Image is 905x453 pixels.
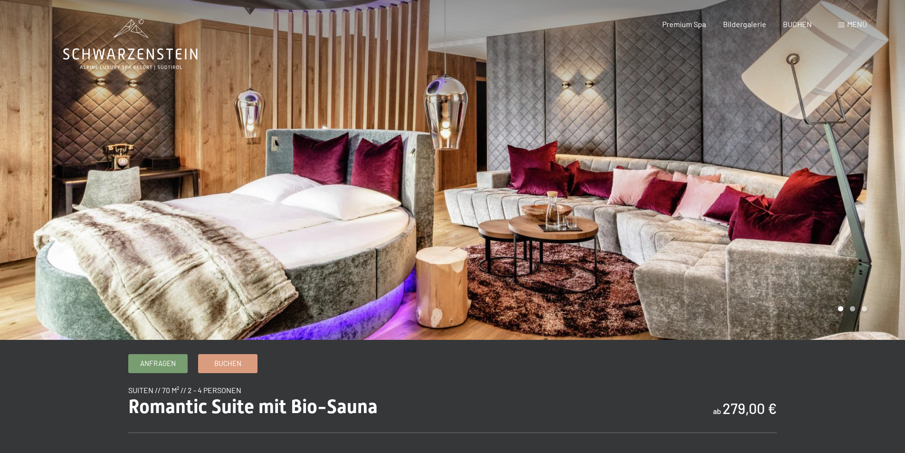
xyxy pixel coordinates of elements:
a: Premium Spa [662,19,706,29]
span: Menü [847,19,867,29]
span: ab [713,406,721,415]
a: BUCHEN [783,19,812,29]
b: 279,00 € [723,400,777,417]
a: Buchen [199,355,257,373]
a: Anfragen [129,355,187,373]
a: Bildergalerie [723,19,766,29]
span: Buchen [214,358,241,368]
span: Suiten // 70 m² // 2 - 4 Personen [128,386,241,395]
span: Romantic Suite mit Bio-Sauna [128,395,378,418]
span: Anfragen [140,358,176,368]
